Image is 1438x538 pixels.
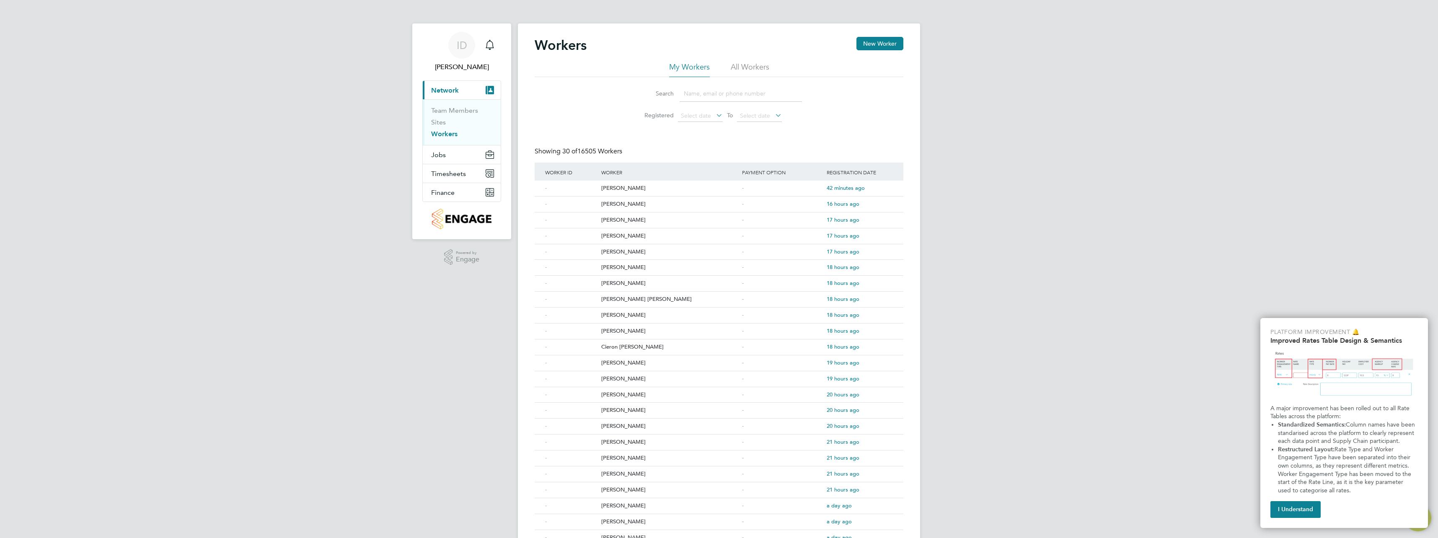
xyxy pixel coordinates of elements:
div: - [740,355,825,371]
div: - [543,197,599,212]
div: [PERSON_NAME] [PERSON_NAME] [599,292,740,307]
button: New Worker [856,37,903,50]
span: To [724,110,735,121]
div: - [740,292,825,307]
span: 18 hours ago [827,311,859,318]
div: - [543,244,599,260]
span: ID [457,40,467,51]
div: - [543,181,599,196]
strong: Restructured Layout: [1278,446,1335,453]
div: [PERSON_NAME] [599,482,740,498]
div: - [740,323,825,339]
span: 18 hours ago [827,279,859,287]
div: [PERSON_NAME] [599,260,740,275]
div: [PERSON_NAME] [599,403,740,418]
div: - [740,308,825,323]
div: - [740,482,825,498]
div: [PERSON_NAME] [599,276,740,291]
div: - [543,308,599,323]
span: 21 hours ago [827,486,859,493]
div: - [740,514,825,530]
span: 16505 Workers [562,147,622,155]
div: - [740,498,825,514]
div: - [740,212,825,228]
div: - [740,419,825,434]
div: - [543,276,599,291]
div: [PERSON_NAME] [599,466,740,482]
div: [PERSON_NAME] [599,197,740,212]
span: Timesheets [431,170,466,178]
span: 17 hours ago [827,216,859,223]
div: - [543,498,599,514]
div: [PERSON_NAME] [599,323,740,339]
span: Column names have been standarised across the platform to clearly represent each data point and S... [1278,421,1417,445]
label: Search [636,90,674,97]
a: Sites [431,118,446,126]
li: My Workers [669,62,710,77]
span: 16 hours ago [827,200,859,207]
a: Team Members [431,106,478,114]
div: - [740,450,825,466]
nav: Main navigation [412,23,511,239]
img: Updated Rates Table Design & Semantics [1270,348,1418,401]
span: Finance [431,189,455,197]
div: Worker [599,163,740,182]
div: [PERSON_NAME] [599,181,740,196]
h2: Workers [535,37,587,54]
div: - [740,466,825,482]
span: 18 hours ago [827,264,859,271]
span: Jobs [431,151,446,159]
span: Network [431,86,459,94]
strong: Standardized Semantics: [1278,421,1346,428]
div: [PERSON_NAME] [599,498,740,514]
span: 30 of [562,147,577,155]
div: - [740,228,825,244]
span: a day ago [827,518,852,525]
p: Platform Improvement 🔔 [1270,328,1418,336]
div: [PERSON_NAME] [599,419,740,434]
span: 21 hours ago [827,438,859,445]
div: Improved Rate Table Semantics [1260,318,1428,528]
div: - [543,482,599,498]
div: - [543,450,599,466]
span: 17 hours ago [827,248,859,255]
li: All Workers [731,62,769,77]
span: 18 hours ago [827,295,859,303]
span: 19 hours ago [827,375,859,382]
div: - [543,260,599,275]
a: Go to account details [422,32,501,72]
div: [PERSON_NAME] [599,212,740,228]
div: [PERSON_NAME] [599,371,740,387]
img: countryside-properties-logo-retina.png [432,209,491,229]
div: - [740,197,825,212]
div: [PERSON_NAME] [599,450,740,466]
input: Name, email or phone number [680,85,802,102]
div: - [543,466,599,482]
div: [PERSON_NAME] [599,514,740,530]
span: Iana Dobac [422,62,501,72]
div: [PERSON_NAME] [599,355,740,371]
div: - [543,323,599,339]
span: 20 hours ago [827,406,859,414]
div: Worker ID [543,163,599,182]
div: - [740,260,825,275]
button: I Understand [1270,501,1321,518]
a: Go to home page [422,209,501,229]
div: - [543,419,599,434]
div: - [740,181,825,196]
span: 21 hours ago [827,470,859,477]
div: - [740,339,825,355]
div: Showing [535,147,624,156]
div: - [543,355,599,371]
span: Rate Type and Worker Engagement Type have been separated into their own columns, as they represen... [1278,446,1413,494]
div: - [543,339,599,355]
span: a day ago [827,502,852,509]
span: 20 hours ago [827,391,859,398]
div: Cieron [PERSON_NAME] [599,339,740,355]
div: - [543,212,599,228]
div: - [740,387,825,403]
p: A major improvement has been rolled out to all Rate Tables across the platform: [1270,404,1418,421]
h2: Improved Rates Table Design & Semantics [1270,336,1418,344]
div: Payment Option [740,163,825,182]
div: [PERSON_NAME] [599,435,740,450]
